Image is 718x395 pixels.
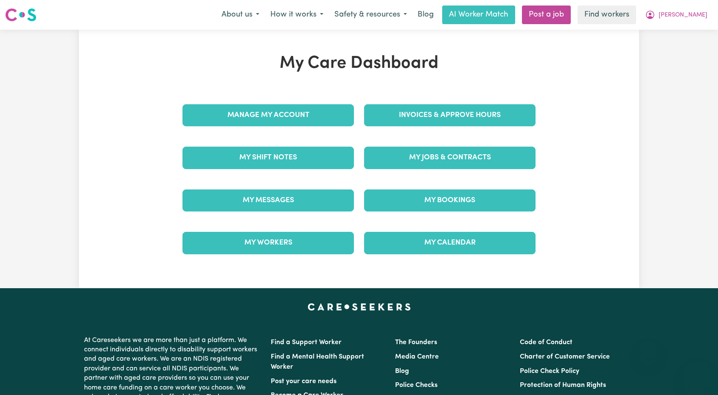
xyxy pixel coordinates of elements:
a: My Calendar [364,232,536,254]
a: Charter of Customer Service [520,353,610,360]
a: AI Worker Match [442,6,515,24]
a: Media Centre [395,353,439,360]
a: My Jobs & Contracts [364,147,536,169]
a: Police Check Policy [520,368,579,375]
span: [PERSON_NAME] [659,11,707,20]
a: Code of Conduct [520,339,572,346]
a: Find a Support Worker [271,339,342,346]
a: My Bookings [364,189,536,211]
a: Post a job [522,6,571,24]
a: Find workers [578,6,636,24]
button: Safety & resources [329,6,412,24]
a: Careseekers home page [308,303,411,310]
img: Careseekers logo [5,7,36,22]
button: My Account [639,6,713,24]
iframe: Button to launch messaging window [684,361,711,388]
a: Police Checks [395,382,438,389]
button: How it works [265,6,329,24]
a: Blog [412,6,439,24]
a: Find a Mental Health Support Worker [271,353,364,370]
button: About us [216,6,265,24]
a: My Messages [182,189,354,211]
a: Manage My Account [182,104,354,126]
a: The Founders [395,339,437,346]
a: My Workers [182,232,354,254]
a: Invoices & Approve Hours [364,104,536,126]
a: Protection of Human Rights [520,382,606,389]
a: Post your care needs [271,378,337,385]
h1: My Care Dashboard [177,53,541,74]
a: Careseekers logo [5,5,36,25]
iframe: Close message [640,341,657,358]
a: Blog [395,368,409,375]
a: My Shift Notes [182,147,354,169]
